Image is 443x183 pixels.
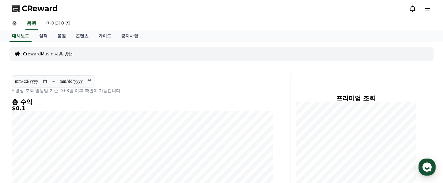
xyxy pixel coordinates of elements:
[51,78,55,85] p: ~
[25,17,38,30] a: 음원
[12,88,273,94] p: * 영상 조회 발생일 기준 D+3일 이후 확인이 가능합니다.
[34,30,52,42] a: 실적
[12,105,273,111] h5: $0.1
[52,30,71,42] a: 음원
[12,99,273,105] h4: 총 수익
[295,95,416,102] h4: 프리미엄 조회
[23,51,73,57] a: CrewardMusic 사용 방법
[12,4,58,13] a: CReward
[7,17,22,30] a: 홈
[9,30,32,42] a: 대시보드
[93,30,116,42] a: 가이드
[22,4,58,13] span: CReward
[41,17,76,30] a: 마이페이지
[116,30,143,42] a: 공지사항
[71,30,93,42] a: 콘텐츠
